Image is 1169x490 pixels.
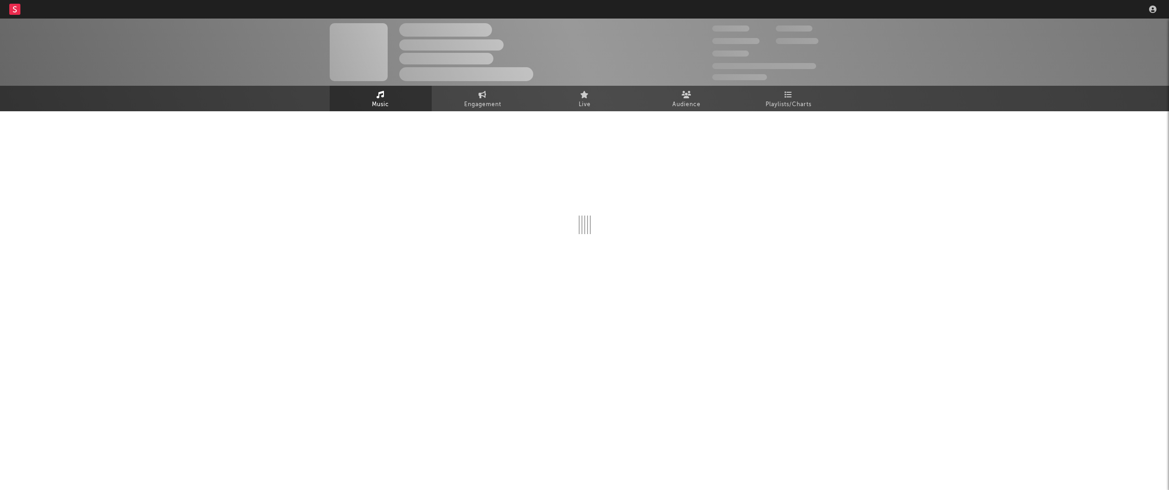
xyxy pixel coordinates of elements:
[579,99,591,110] span: Live
[636,86,738,111] a: Audience
[738,86,840,111] a: Playlists/Charts
[712,51,749,57] span: 100,000
[672,99,701,110] span: Audience
[432,86,534,111] a: Engagement
[712,38,760,44] span: 50,000,000
[464,99,501,110] span: Engagement
[712,63,816,69] span: 50,000,000 Monthly Listeners
[372,99,389,110] span: Music
[330,86,432,111] a: Music
[776,25,812,32] span: 100,000
[712,25,749,32] span: 300,000
[534,86,636,111] a: Live
[776,38,818,44] span: 1,000,000
[712,74,767,80] span: Jump Score: 85.0
[766,99,811,110] span: Playlists/Charts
